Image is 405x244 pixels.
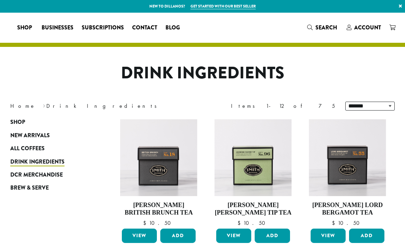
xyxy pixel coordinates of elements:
[215,202,292,216] h4: [PERSON_NAME] [PERSON_NAME] Tip Tea
[10,116,91,129] a: Shop
[143,219,174,227] bdi: 10.50
[10,184,49,192] span: Brew & Serve
[303,22,343,33] a: Search
[5,63,400,83] h1: Drink Ingredients
[311,229,346,243] a: View
[238,219,243,227] span: $
[215,119,292,196] img: Jasmine-Silver-Tip-Signature-Green-Carton-2023.jpg
[216,229,251,243] a: View
[255,229,290,243] button: Add
[120,202,197,216] h4: [PERSON_NAME] British Brunch Tea
[10,102,36,110] a: Home
[10,142,91,155] a: All Coffees
[160,229,195,243] button: Add
[122,229,157,243] a: View
[13,22,37,33] a: Shop
[10,144,45,153] span: All Coffees
[10,155,91,168] a: Drink Ingredients
[10,171,63,179] span: DCR Merchandise
[332,219,363,227] bdi: 10.50
[354,24,381,31] span: Account
[332,219,338,227] span: $
[10,158,65,166] span: Drink Ingredients
[349,229,384,243] button: Add
[190,3,256,9] a: Get started with our best seller
[165,24,180,32] span: Blog
[10,131,50,140] span: New Arrivals
[309,119,386,196] img: Lord-Bergamot-Signature-Black-Carton-2023-1.jpg
[143,219,149,227] span: $
[231,102,335,110] div: Items 1-12 of 75
[17,24,32,32] span: Shop
[10,181,91,194] a: Brew & Serve
[10,129,91,142] a: New Arrivals
[120,119,197,226] a: [PERSON_NAME] British Brunch Tea $10.50
[120,119,197,196] img: British-Brunch-Signature-Black-Carton-2023-2.jpg
[10,168,91,181] a: DCR Merchandise
[82,24,124,32] span: Subscriptions
[309,202,386,216] h4: [PERSON_NAME] Lord Bergamot Tea
[132,24,157,32] span: Contact
[309,119,386,226] a: [PERSON_NAME] Lord Bergamot Tea $10.50
[238,219,268,227] bdi: 10.50
[43,100,45,110] span: ›
[315,24,337,31] span: Search
[10,102,192,110] nav: Breadcrumb
[42,24,73,32] span: Businesses
[215,119,292,226] a: [PERSON_NAME] [PERSON_NAME] Tip Tea $10.50
[10,118,25,127] span: Shop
